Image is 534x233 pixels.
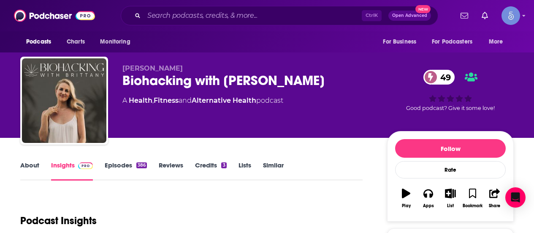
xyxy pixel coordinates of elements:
[362,10,382,21] span: Ctrl K
[432,36,472,48] span: For Podcasters
[121,6,438,25] div: Search podcasts, credits, & more...
[122,96,283,106] div: A podcast
[221,162,226,168] div: 3
[20,34,62,50] button: open menu
[501,6,520,25] img: User Profile
[461,183,483,214] button: Bookmark
[152,96,154,104] span: ,
[144,9,362,22] input: Search podcasts, credits, & more...
[383,36,416,48] span: For Business
[105,161,147,181] a: Episodes386
[154,96,179,104] a: Fitness
[192,96,256,104] a: Alternative Health
[395,183,417,214] button: Play
[67,36,85,48] span: Charts
[100,36,130,48] span: Monitoring
[505,187,526,208] div: Open Intercom Messenger
[61,34,90,50] a: Charts
[14,8,95,24] img: Podchaser - Follow, Share and Rate Podcasts
[415,5,431,13] span: New
[136,162,147,168] div: 386
[51,161,93,181] a: InsightsPodchaser Pro
[501,6,520,25] button: Show profile menu
[94,34,141,50] button: open menu
[388,11,431,21] button: Open AdvancedNew
[20,161,39,181] a: About
[447,203,454,208] div: List
[387,64,514,117] div: 49Good podcast? Give it some love!
[129,96,152,104] a: Health
[402,203,411,208] div: Play
[377,34,427,50] button: open menu
[179,96,192,104] span: and
[195,161,226,181] a: Credits3
[239,161,251,181] a: Lists
[406,105,495,111] span: Good podcast? Give it some love!
[122,64,183,72] span: [PERSON_NAME]
[417,183,439,214] button: Apps
[395,139,506,158] button: Follow
[489,203,500,208] div: Share
[22,58,106,143] img: Biohacking with Brittany
[20,214,97,227] h1: Podcast Insights
[483,34,514,50] button: open menu
[489,36,503,48] span: More
[78,162,93,169] img: Podchaser Pro
[463,203,482,208] div: Bookmark
[26,36,51,48] span: Podcasts
[395,161,506,178] div: Rate
[478,8,491,23] a: Show notifications dropdown
[423,70,455,85] a: 49
[263,161,284,181] a: Similar
[484,183,506,214] button: Share
[159,161,183,181] a: Reviews
[501,6,520,25] span: Logged in as Spiral5-G1
[392,14,427,18] span: Open Advanced
[423,203,434,208] div: Apps
[426,34,485,50] button: open menu
[439,183,461,214] button: List
[457,8,472,23] a: Show notifications dropdown
[432,70,455,85] span: 49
